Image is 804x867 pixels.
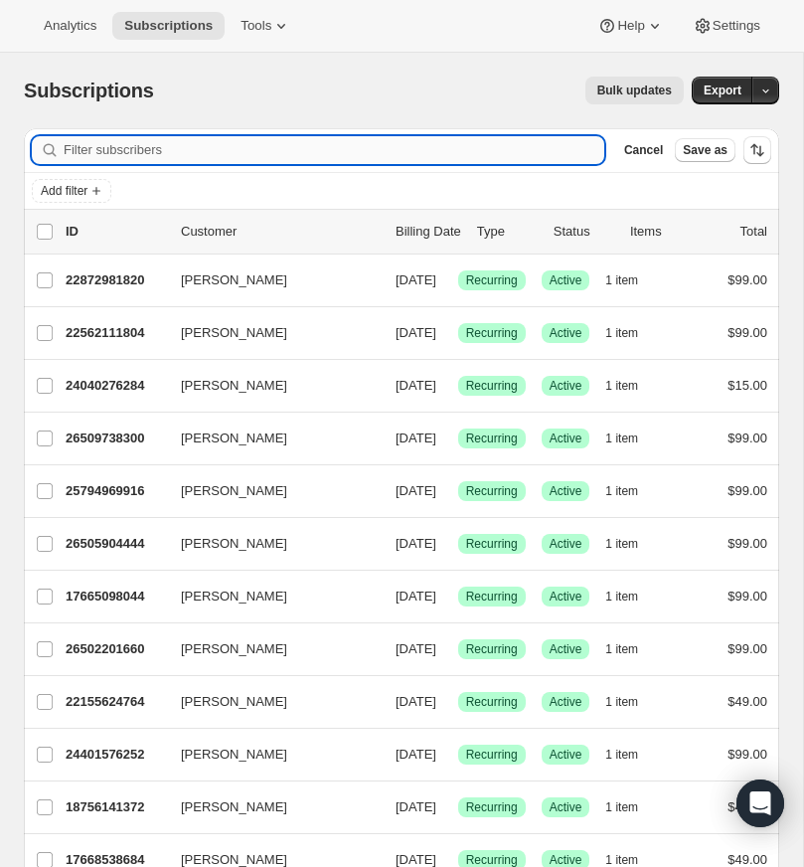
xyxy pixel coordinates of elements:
[605,266,660,294] button: 1 item
[605,793,660,821] button: 1 item
[181,692,287,712] span: [PERSON_NAME]
[396,641,436,656] span: [DATE]
[181,323,287,343] span: [PERSON_NAME]
[550,536,582,552] span: Active
[181,376,287,396] span: [PERSON_NAME]
[66,270,165,290] p: 22872981820
[66,587,165,607] p: 17665098044
[169,791,368,823] button: [PERSON_NAME]
[396,852,436,867] span: [DATE]
[169,528,368,560] button: [PERSON_NAME]
[554,222,614,242] p: Status
[477,222,538,242] div: Type
[466,378,518,394] span: Recurring
[169,633,368,665] button: [PERSON_NAME]
[169,581,368,612] button: [PERSON_NAME]
[585,12,676,40] button: Help
[396,431,436,445] span: [DATE]
[630,222,691,242] div: Items
[396,378,436,393] span: [DATE]
[466,589,518,605] span: Recurring
[169,317,368,349] button: [PERSON_NAME]
[169,423,368,454] button: [PERSON_NAME]
[466,325,518,341] span: Recurring
[727,431,767,445] span: $99.00
[727,325,767,340] span: $99.00
[396,272,436,287] span: [DATE]
[169,739,368,771] button: [PERSON_NAME]
[112,12,225,40] button: Subscriptions
[396,589,436,604] span: [DATE]
[66,372,767,400] div: 24040276284[PERSON_NAME][DATE]SuccessRecurringSuccessActive1 item$15.00
[605,378,638,394] span: 1 item
[66,266,767,294] div: 22872981820[PERSON_NAME][DATE]SuccessRecurringSuccessActive1 item$99.00
[66,222,767,242] div: IDCustomerBilling DateTypeStatusItemsTotal
[181,587,287,607] span: [PERSON_NAME]
[41,183,87,199] span: Add filter
[550,483,582,499] span: Active
[727,694,767,709] span: $49.00
[605,483,638,499] span: 1 item
[229,12,303,40] button: Tools
[66,692,165,712] p: 22155624764
[727,536,767,551] span: $99.00
[605,425,660,452] button: 1 item
[605,431,638,446] span: 1 item
[550,431,582,446] span: Active
[681,12,772,40] button: Settings
[66,323,165,343] p: 22562111804
[605,536,638,552] span: 1 item
[727,852,767,867] span: $49.00
[605,372,660,400] button: 1 item
[466,431,518,446] span: Recurring
[169,370,368,402] button: [PERSON_NAME]
[605,799,638,815] span: 1 item
[675,138,735,162] button: Save as
[727,641,767,656] span: $99.00
[124,18,213,34] span: Subscriptions
[169,686,368,718] button: [PERSON_NAME]
[466,641,518,657] span: Recurring
[66,319,767,347] div: 22562111804[PERSON_NAME][DATE]SuccessRecurringSuccessActive1 item$99.00
[597,83,672,98] span: Bulk updates
[727,799,767,814] span: $49.00
[169,475,368,507] button: [PERSON_NAME]
[396,747,436,762] span: [DATE]
[169,264,368,296] button: [PERSON_NAME]
[727,747,767,762] span: $99.00
[550,747,582,763] span: Active
[66,222,165,242] p: ID
[396,325,436,340] span: [DATE]
[66,745,165,765] p: 24401576252
[617,18,644,34] span: Help
[64,136,604,164] input: Filter subscribers
[550,325,582,341] span: Active
[683,142,727,158] span: Save as
[396,799,436,814] span: [DATE]
[713,18,760,34] span: Settings
[727,272,767,287] span: $99.00
[466,272,518,288] span: Recurring
[605,272,638,288] span: 1 item
[727,483,767,498] span: $99.00
[181,797,287,817] span: [PERSON_NAME]
[605,741,660,769] button: 1 item
[66,639,165,659] p: 26502201660
[396,222,461,242] p: Billing Date
[466,799,518,815] span: Recurring
[181,270,287,290] span: [PERSON_NAME]
[550,272,582,288] span: Active
[466,694,518,710] span: Recurring
[605,694,638,710] span: 1 item
[605,747,638,763] span: 1 item
[66,688,767,716] div: 22155624764[PERSON_NAME][DATE]SuccessRecurringSuccessActive1 item$49.00
[605,583,660,610] button: 1 item
[466,483,518,499] span: Recurring
[605,530,660,558] button: 1 item
[396,483,436,498] span: [DATE]
[396,694,436,709] span: [DATE]
[181,481,287,501] span: [PERSON_NAME]
[550,641,582,657] span: Active
[66,429,165,448] p: 26509738300
[466,747,518,763] span: Recurring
